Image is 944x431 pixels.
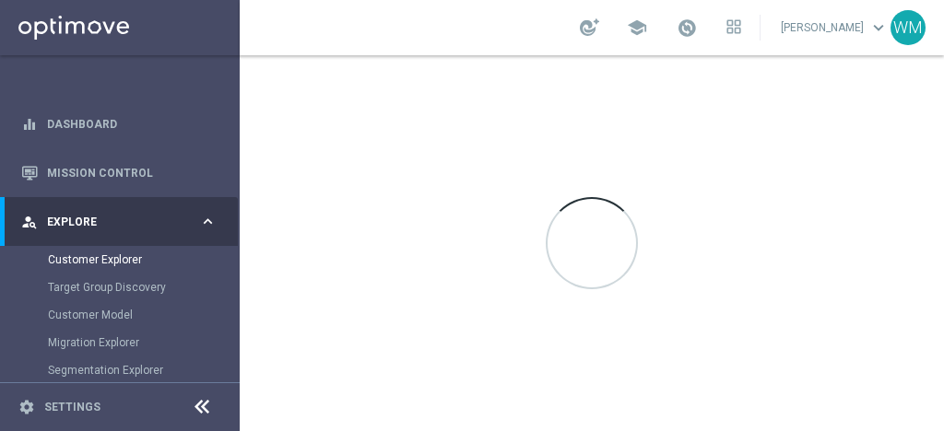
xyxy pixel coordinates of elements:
[47,216,199,227] span: Explore
[48,335,192,350] a: Migration Explorer
[21,116,38,133] i: equalizer
[48,308,192,322] a: Customer Model
[21,214,38,230] i: person_search
[48,329,238,356] div: Migration Explorer
[21,214,199,230] div: Explore
[779,14,891,41] a: [PERSON_NAME]keyboard_arrow_down
[199,213,217,230] i: keyboard_arrow_right
[47,99,217,148] a: Dashboard
[48,280,192,295] a: Target Group Discovery
[48,274,238,301] div: Target Group Discovery
[868,17,889,38] span: keyboard_arrow_down
[20,117,218,132] button: equalizer Dashboard
[20,215,218,229] button: person_search Explore keyboard_arrow_right
[47,148,217,197] a: Mission Control
[48,252,192,267] a: Customer Explorer
[18,399,35,415] i: settings
[891,10,926,45] div: WM
[20,166,218,181] button: Mission Control
[21,148,217,197] div: Mission Control
[48,363,192,378] a: Segmentation Explorer
[21,99,217,148] div: Dashboard
[48,246,238,274] div: Customer Explorer
[48,301,238,329] div: Customer Model
[48,356,238,384] div: Segmentation Explorer
[627,17,647,38] span: school
[44,402,100,413] a: Settings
